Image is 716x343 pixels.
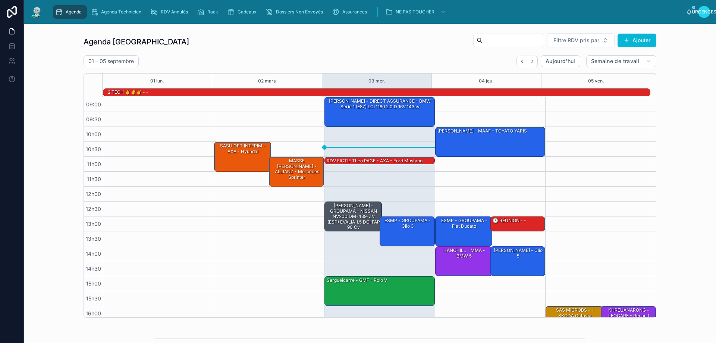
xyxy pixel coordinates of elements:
a: Rack [195,5,223,19]
a: Cadeaux [225,5,262,19]
a: Agenda Technicien [88,5,147,19]
font: [PERSON_NAME] - GROUPAMA - NISSAN NV200 DM-439-ZV (ESP) EVALIA 1.5 dCi FAP 90 cv [327,203,380,230]
font: [PERSON_NAME] - DIRECT ASSURANCE - BMW Série 1 (E87) LCI 118d 2.0 d 16V 143cv [329,98,431,109]
font: RDV FICTIF Théo PAGE - AXA - ford mustang [327,158,423,163]
font: 09:00 [86,101,101,107]
font: ESMP - GROUPAMA - Clio 3 [384,218,431,228]
font: 14h00 [86,250,101,257]
font: 10h00 [86,131,101,137]
a: NE PAS TOUCHER [383,5,449,19]
span: NE PAS TOUCHER [396,9,434,15]
font: Semaine de travail [591,58,640,64]
font: 01 – 05 septembre [88,58,134,64]
a: Dossiers Non Envoyés [263,5,328,19]
font: 01 lun. [150,78,164,84]
font: KHREUANARONG - LEOCARE - Renault Mégane 3 coupé [608,307,649,324]
font: 2 TECH ✌️✌️✌️ - - [108,89,148,95]
font: 11h00 [87,161,101,167]
span: Cadeaux [238,9,257,15]
a: RDV Annulés [148,5,193,19]
font: 09:30 [86,116,101,122]
font: SASU OPT INTERIM - AXA - hyundai [220,143,266,154]
font: SAS MICROBS - - SKODA Octavia [556,307,594,318]
div: 🕒 RÉUNION - - [491,217,545,231]
font: 04 jeu. [479,78,494,84]
button: Semaine de travail [586,55,656,67]
font: [PERSON_NAME] - clio 5 [494,247,543,258]
font: Sergueicarre - GMF - Polo V [327,277,387,283]
font: 15h00 [86,280,101,287]
font: 13h00 [86,221,101,227]
button: 02 mars [258,74,276,88]
div: RDV FICTIF Théo PAGE - AXA - ford mustang [325,157,434,165]
button: Ajouter [618,34,656,47]
a: Agenda [53,5,87,19]
font: Ajouter [632,37,650,43]
span: RDV Annulés [161,9,188,15]
div: 2 TECH ✌️✌️✌️ - - [107,88,149,96]
span: Dossiers Non Envoyés [276,9,323,15]
font: 05 ven. [588,78,604,84]
span: Rack [207,9,218,15]
span: Assurances [342,9,367,15]
font: 14h30 [86,265,101,272]
font: 10h30 [86,146,101,152]
button: 01 lun. [150,74,164,88]
div: KHREUANARONG - LEOCARE - Renault Mégane 3 coupé [601,306,656,336]
button: Dos [516,56,527,67]
button: 03 mer. [368,74,385,88]
font: 11h30 [87,176,101,182]
a: Assurances [330,5,372,19]
div: Sergueicarre - GMF - Polo V [325,277,434,306]
div: SASU OPT INTERIM - AXA - hyundai [214,142,271,171]
font: Filtre RDV pris par [553,37,599,43]
div: [PERSON_NAME] - clio 5 [491,247,545,276]
font: HANCHILL - MMA - BMW 5 [443,247,485,258]
button: 05 ven. [588,74,604,88]
button: Bouton de sélection [547,33,615,47]
font: 16h00 [86,310,101,317]
font: 🕒 RÉUNION - - [493,218,526,223]
div: [PERSON_NAME] - GROUPAMA - NISSAN NV200 DM-439-ZV (ESP) EVALIA 1.5 dCi FAP 90 cv [325,202,381,231]
font: [PERSON_NAME] - MAAF - TOYATO YARIS [437,128,527,134]
span: Agenda [66,9,82,15]
button: Aujourd'hui [541,55,580,67]
img: Logo de l'application [30,6,43,18]
font: 02 mars [258,78,276,84]
div: [PERSON_NAME] - MAAF - TOYATO YARIS [436,127,545,156]
button: Suivant [527,56,538,67]
div: contenu déroulant [49,4,686,20]
div: [PERSON_NAME] - DIRECT ASSURANCE - BMW Série 1 (E87) LCI 118d 2.0 d 16V 143cv [325,97,434,127]
font: MASSE [PERSON_NAME] - ALLIANZ - Mercedes sprinter [275,158,319,180]
div: ESMP - GROUPAMA - fiat ducato [436,217,492,246]
div: ESMP - GROUPAMA - Clio 3 [380,217,434,246]
font: 12h00 [86,191,101,197]
span: Agenda Technicien [101,9,141,15]
font: 03 mer. [368,78,385,84]
font: Aujourd'hui [546,58,575,64]
div: HANCHILL - MMA - BMW 5 [436,247,492,276]
font: 13h30 [86,236,101,242]
font: 12h30 [86,206,101,212]
div: MASSE [PERSON_NAME] - ALLIANZ - Mercedes sprinter [269,157,324,186]
font: 15h30 [86,295,101,302]
font: ESMP - GROUPAMA - fiat ducato [441,218,487,228]
font: Agenda [GEOGRAPHIC_DATA] [84,37,189,46]
button: 04 jeu. [479,74,494,88]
